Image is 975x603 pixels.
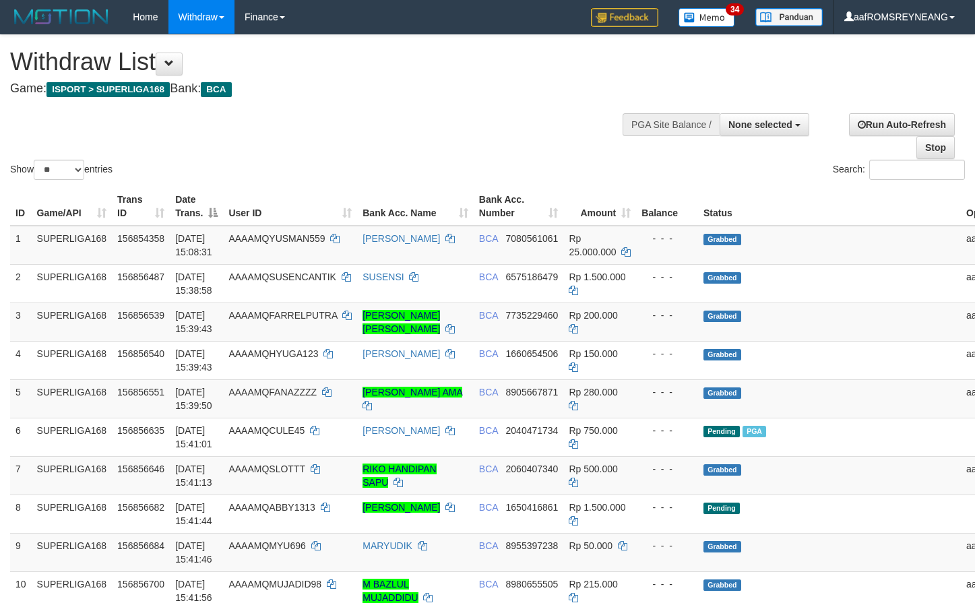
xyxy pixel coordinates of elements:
[479,464,498,474] span: BCA
[641,347,693,360] div: - - -
[636,187,698,226] th: Balance
[117,579,164,590] span: 156856700
[703,464,741,476] span: Grabbed
[703,349,741,360] span: Grabbed
[10,187,32,226] th: ID
[506,348,559,359] span: Copy 1660654506 to clipboard
[569,502,625,513] span: Rp 1.500.000
[117,272,164,282] span: 156856487
[117,387,164,398] span: 156856551
[201,82,231,97] span: BCA
[569,425,617,436] span: Rp 750.000
[117,348,164,359] span: 156856540
[10,533,32,571] td: 9
[641,539,693,552] div: - - -
[703,503,740,514] span: Pending
[10,495,32,533] td: 8
[228,310,337,321] span: AAAAMQFARRELPUTRA
[357,187,474,226] th: Bank Acc. Name: activate to sort column ascending
[363,464,436,488] a: RIKO HANDIPAN SAPU
[175,233,212,257] span: [DATE] 15:08:31
[623,113,720,136] div: PGA Site Balance /
[506,387,559,398] span: Copy 8905667871 to clipboard
[32,303,113,341] td: SUPERLIGA168
[363,579,418,603] a: M BAZLUL MUJADDIDU
[641,577,693,591] div: - - -
[117,502,164,513] span: 156856682
[175,310,212,334] span: [DATE] 15:39:43
[641,462,693,476] div: - - -
[703,387,741,399] span: Grabbed
[363,387,462,398] a: [PERSON_NAME] AMA
[703,426,740,437] span: Pending
[569,272,625,282] span: Rp 1.500.000
[569,540,612,551] span: Rp 50.000
[363,310,440,334] a: [PERSON_NAME] [PERSON_NAME]
[755,8,823,26] img: panduan.png
[175,348,212,373] span: [DATE] 15:39:43
[32,226,113,265] td: SUPERLIGA168
[32,379,113,418] td: SUPERLIGA168
[641,385,693,399] div: - - -
[228,464,305,474] span: AAAAMQSLOTTT
[479,310,498,321] span: BCA
[228,502,315,513] span: AAAAMQABBY1313
[679,8,735,27] img: Button%20Memo.svg
[569,464,617,474] span: Rp 500.000
[117,310,164,321] span: 156856539
[175,579,212,603] span: [DATE] 15:41:56
[916,136,955,159] a: Stop
[569,348,617,359] span: Rp 150.000
[569,387,617,398] span: Rp 280.000
[117,233,164,244] span: 156854358
[228,579,321,590] span: AAAAMQMUJADID98
[641,270,693,284] div: - - -
[10,7,113,27] img: MOTION_logo.png
[849,113,955,136] a: Run Auto-Refresh
[479,502,498,513] span: BCA
[726,3,744,15] span: 34
[720,113,809,136] button: None selected
[506,540,559,551] span: Copy 8955397238 to clipboard
[506,579,559,590] span: Copy 8980655505 to clipboard
[569,310,617,321] span: Rp 200.000
[506,233,559,244] span: Copy 7080561061 to clipboard
[363,348,440,359] a: [PERSON_NAME]
[10,418,32,456] td: 6
[563,187,636,226] th: Amount: activate to sort column ascending
[479,579,498,590] span: BCA
[10,160,113,180] label: Show entries
[506,502,559,513] span: Copy 1650416861 to clipboard
[506,310,559,321] span: Copy 7735229460 to clipboard
[743,426,766,437] span: Marked by aafsoycanthlai
[363,502,440,513] a: [PERSON_NAME]
[10,264,32,303] td: 2
[479,540,498,551] span: BCA
[703,579,741,591] span: Grabbed
[569,233,616,257] span: Rp 25.000.000
[703,311,741,322] span: Grabbed
[32,264,113,303] td: SUPERLIGA168
[10,82,637,96] h4: Game: Bank:
[32,187,113,226] th: Game/API: activate to sort column ascending
[363,233,440,244] a: [PERSON_NAME]
[10,341,32,379] td: 4
[112,187,170,226] th: Trans ID: activate to sort column ascending
[228,348,318,359] span: AAAAMQHYUGA123
[479,233,498,244] span: BCA
[10,456,32,495] td: 7
[32,341,113,379] td: SUPERLIGA168
[363,272,404,282] a: SUSENSI
[833,160,965,180] label: Search:
[641,232,693,245] div: - - -
[641,501,693,514] div: - - -
[223,187,357,226] th: User ID: activate to sort column ascending
[228,233,325,244] span: AAAAMQYUSMAN559
[117,464,164,474] span: 156856646
[228,540,305,551] span: AAAAMQMYU696
[363,540,412,551] a: MARYUDIK
[703,272,741,284] span: Grabbed
[479,272,498,282] span: BCA
[641,309,693,322] div: - - -
[506,425,559,436] span: Copy 2040471734 to clipboard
